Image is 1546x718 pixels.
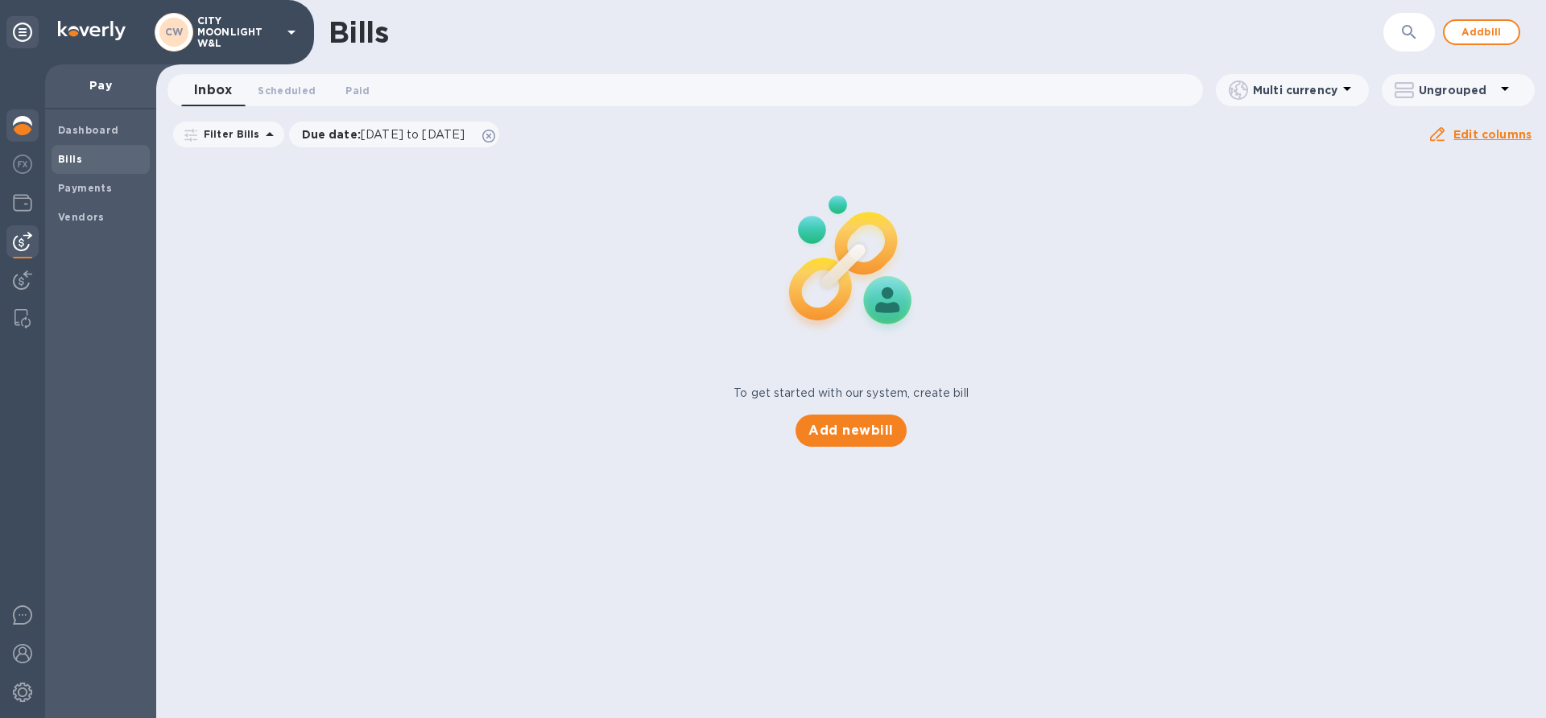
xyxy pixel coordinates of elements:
p: Ungrouped [1419,82,1495,98]
button: Add newbill [796,415,906,447]
p: Pay [58,77,143,93]
p: Filter Bills [197,127,260,141]
img: Foreign exchange [13,155,32,174]
span: Inbox [194,79,232,101]
b: Dashboard [58,124,119,136]
img: Logo [58,21,126,40]
b: CW [165,26,184,38]
div: Unpin categories [6,16,39,48]
b: Bills [58,153,82,165]
p: To get started with our system, create bill [734,385,969,402]
b: Payments [58,182,112,194]
span: Add bill [1457,23,1506,42]
span: Add new bill [808,421,893,440]
span: Scheduled [258,82,316,99]
u: Edit columns [1453,128,1532,141]
span: Paid [345,82,370,99]
span: [DATE] to [DATE] [361,128,465,141]
h1: Bills [329,15,388,49]
p: Due date : [302,126,473,142]
div: Due date:[DATE] to [DATE] [289,122,500,147]
img: Wallets [13,193,32,213]
p: Multi currency [1253,82,1337,98]
button: Addbill [1443,19,1520,45]
p: CITY MOONLIGHT W&L [197,15,278,49]
b: Vendors [58,211,105,223]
